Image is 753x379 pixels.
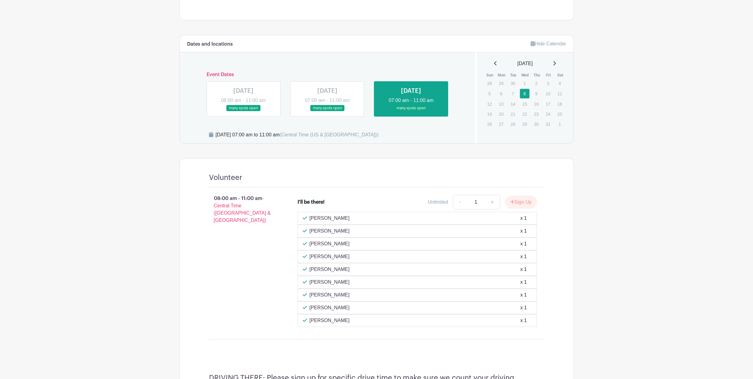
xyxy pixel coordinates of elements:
p: 20 [496,109,506,119]
p: 13 [496,99,506,109]
th: Thu [531,72,543,78]
p: 28 [484,79,494,88]
p: 30 [531,119,541,129]
a: Hide Calendar [531,41,566,46]
p: 12 [484,99,494,109]
p: 08:00 am - 11:00 am [199,192,288,226]
div: x 1 [520,227,527,235]
p: [PERSON_NAME] [309,253,350,260]
button: Sign Up [505,196,537,209]
p: 15 [520,99,530,109]
div: [DATE] 07:00 am to 11:00 am [216,131,378,139]
p: 7 [508,89,518,98]
th: Sun [484,72,496,78]
h6: Event Dates [202,72,453,78]
p: 19 [484,109,494,119]
div: x 1 [520,291,527,299]
th: Sat [554,72,566,78]
p: 16 [531,99,541,109]
p: 5 [484,89,494,98]
p: 4 [555,79,565,88]
p: [PERSON_NAME] [309,227,350,235]
th: Tue [507,72,519,78]
p: 3 [543,79,553,88]
p: 10 [543,89,553,98]
div: x 1 [520,279,527,286]
p: [PERSON_NAME] [309,304,350,311]
p: 26 [484,119,494,129]
p: 21 [508,109,518,119]
div: x 1 [520,215,527,222]
p: 23 [531,109,541,119]
p: 29 [520,119,530,129]
p: 9 [531,89,541,98]
div: x 1 [520,253,527,260]
p: [PERSON_NAME] [309,240,350,247]
p: [PERSON_NAME] [309,279,350,286]
span: [DATE] [518,60,533,67]
p: 30 [508,79,518,88]
p: 2 [531,79,541,88]
div: I'll be there! [298,198,325,206]
p: 11 [555,89,565,98]
th: Fri [543,72,555,78]
th: Wed [519,72,531,78]
a: - [453,195,467,209]
p: 17 [543,99,553,109]
th: Mon [496,72,508,78]
a: 8 [520,89,530,99]
p: [PERSON_NAME] [309,215,350,222]
p: 31 [543,119,553,129]
p: [PERSON_NAME] [309,317,350,324]
span: - Central Time ([GEOGRAPHIC_DATA] & [GEOGRAPHIC_DATA]) [214,196,271,223]
p: 27 [496,119,506,129]
a: + [485,195,500,209]
span: (Central Time (US & [GEOGRAPHIC_DATA])) [280,132,378,137]
div: x 1 [520,240,527,247]
p: 29 [496,79,506,88]
p: [PERSON_NAME] [309,266,350,273]
p: 24 [543,109,553,119]
div: x 1 [520,304,527,311]
p: 22 [520,109,530,119]
p: 6 [496,89,506,98]
p: 28 [508,119,518,129]
h4: Volunteer [209,173,242,182]
p: 18 [555,99,565,109]
p: [PERSON_NAME] [309,291,350,299]
p: 1 [520,79,530,88]
div: x 1 [520,266,527,273]
p: 25 [555,109,565,119]
div: Unlimited [428,198,448,206]
div: x 1 [520,317,527,324]
h6: Dates and locations [187,41,233,47]
p: 1 [555,119,565,129]
p: 14 [508,99,518,109]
